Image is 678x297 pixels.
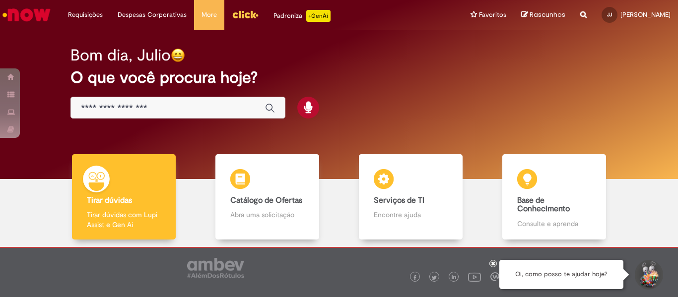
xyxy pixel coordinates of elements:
[607,11,612,18] span: JJ
[52,154,196,240] a: Tirar dúvidas Tirar dúvidas com Lupi Assist e Gen Ai
[482,154,626,240] a: Base de Conhecimento Consulte e aprenda
[232,7,259,22] img: click_logo_yellow_360x200.png
[374,195,424,205] b: Serviços de TI
[412,275,417,280] img: logo_footer_facebook.png
[452,275,457,281] img: logo_footer_linkedin.png
[517,219,592,229] p: Consulte e aprenda
[620,10,671,19] span: [PERSON_NAME]
[187,258,244,278] img: logo_footer_ambev_rotulo_gray.png
[171,48,185,62] img: happy-face.png
[70,47,171,64] h2: Bom dia, Julio
[70,69,608,86] h2: O que você procura hoje?
[490,272,499,281] img: logo_footer_workplace.png
[118,10,187,20] span: Despesas Corporativas
[202,10,217,20] span: More
[306,10,331,22] p: +GenAi
[273,10,331,22] div: Padroniza
[633,260,663,290] button: Iniciar Conversa de Suporte
[432,275,437,280] img: logo_footer_twitter.png
[339,154,482,240] a: Serviços de TI Encontre ajuda
[230,210,305,220] p: Abra uma solicitação
[499,260,623,289] div: Oi, como posso te ajudar hoje?
[68,10,103,20] span: Requisições
[521,10,565,20] a: Rascunhos
[196,154,339,240] a: Catálogo de Ofertas Abra uma solicitação
[87,195,132,205] b: Tirar dúvidas
[517,195,570,214] b: Base de Conhecimento
[230,195,302,205] b: Catálogo de Ofertas
[87,210,161,230] p: Tirar dúvidas com Lupi Assist e Gen Ai
[1,5,52,25] img: ServiceNow
[468,270,481,283] img: logo_footer_youtube.png
[479,10,506,20] span: Favoritos
[530,10,565,19] span: Rascunhos
[374,210,448,220] p: Encontre ajuda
